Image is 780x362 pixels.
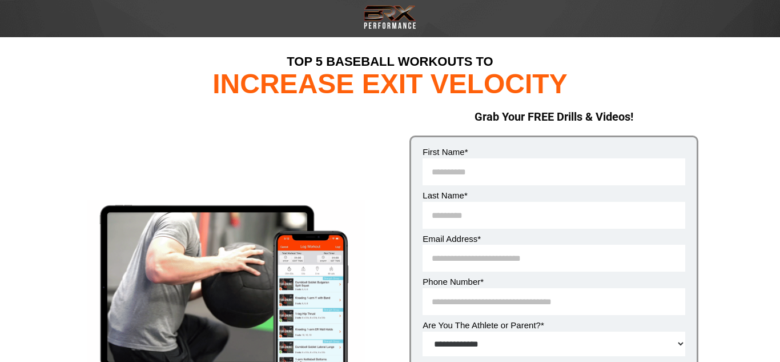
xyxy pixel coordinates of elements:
h2: Grab Your FREE Drills & Videos! [409,109,698,124]
span: Phone Number [423,277,480,287]
img: Transparent-Black-BRX-Logo-White-Performance [362,3,418,31]
span: Last Name [423,190,464,200]
span: Are You The Athlete or Parent? [423,320,541,330]
span: INCREASE EXIT VELOCITY [212,69,567,99]
span: First Name [423,147,464,157]
span: Email Address [423,234,477,244]
span: TOP 5 BASEBALL WORKOUTS TO [287,54,493,69]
